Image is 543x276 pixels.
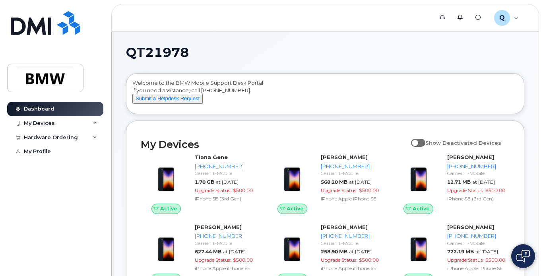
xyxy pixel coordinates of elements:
span: 258.90 MB [321,249,347,255]
strong: [PERSON_NAME] [195,224,242,230]
h2: My Devices [141,138,407,150]
span: $500.00 [359,187,379,193]
img: image20231002-3703462-1angbar.jpeg [399,157,438,196]
span: at [DATE] [349,249,372,255]
strong: [PERSON_NAME] [321,224,368,230]
img: image20231002-3703462-10zne2t.jpeg [273,227,311,266]
span: 1.70 GB [195,179,214,185]
div: Carrier: T-Mobile [321,170,380,177]
a: Active[PERSON_NAME][PHONE_NUMBER]Carrier: T-Mobile12.71 MBat [DATE]Upgrade Status:$500.00iPhone S... [393,154,510,214]
div: iPhone SE (3rd Gen) [195,195,254,202]
div: Carrier: T-Mobile [321,240,380,247]
div: Carrier: T-Mobile [195,170,254,177]
img: image20231002-3703462-10zne2t.jpeg [399,227,438,266]
span: at [DATE] [216,179,239,185]
a: ActiveTiana Gene[PHONE_NUMBER]Carrier: T-Mobile1.70 GBat [DATE]Upgrade Status:$500.00iPhone SE (3... [141,154,257,214]
span: at [DATE] [349,179,372,185]
span: 568.20 MB [321,179,347,185]
div: iPhone Apple iPhone SE [321,265,380,272]
span: at [DATE] [472,179,495,185]
div: Welcome to the BMW Mobile Support Desk Portal If you need assistance, call [PHONE_NUMBER]. [132,79,518,111]
span: Show Deactivated Devices [425,140,501,146]
div: [PHONE_NUMBER] [195,232,254,240]
span: Upgrade Status: [447,257,484,263]
span: Upgrade Status: [321,187,357,193]
span: at [DATE] [223,249,246,255]
strong: [PERSON_NAME] [447,154,494,160]
div: Carrier: T-Mobile [447,170,506,177]
img: image20231002-3703462-10zne2t.jpeg [273,157,311,196]
a: Active[PERSON_NAME][PHONE_NUMBER]Carrier: T-Mobile568.20 MBat [DATE]Upgrade Status:$500.00iPhone ... [267,154,383,214]
span: $500.00 [485,257,505,263]
span: $500.00 [233,187,253,193]
span: QT21978 [126,47,189,58]
div: iPhone Apple iPhone SE [321,195,380,202]
span: $500.00 [485,187,505,193]
div: iPhone Apple iPhone SE [447,265,506,272]
span: $500.00 [359,257,379,263]
span: Upgrade Status: [447,187,484,193]
div: [PHONE_NUMBER] [447,163,506,170]
span: Active [413,205,430,212]
span: 722.19 MB [447,249,474,255]
div: Carrier: T-Mobile [447,240,506,247]
div: [PHONE_NUMBER] [447,232,506,240]
span: Active [287,205,304,212]
strong: [PERSON_NAME] [321,154,368,160]
img: image20231002-3703462-10zne2t.jpeg [147,227,185,266]
div: iPhone SE (3rd Gen) [447,195,506,202]
div: [PHONE_NUMBER] [195,163,254,170]
span: Upgrade Status: [195,187,231,193]
span: 12.71 MB [447,179,471,185]
span: $500.00 [233,257,253,263]
span: 627.44 MB [195,249,221,255]
div: iPhone Apple iPhone SE [195,265,254,272]
div: [PHONE_NUMBER] [321,163,380,170]
img: image20231002-3703462-1angbar.jpeg [147,157,185,196]
span: Upgrade Status: [321,257,357,263]
input: Show Deactivated Devices [411,135,417,142]
span: at [DATE] [475,249,498,255]
img: Open chat [516,250,530,262]
div: [PHONE_NUMBER] [321,232,380,240]
span: Active [160,205,177,212]
span: Upgrade Status: [195,257,231,263]
strong: [PERSON_NAME] [447,224,494,230]
div: Carrier: T-Mobile [195,240,254,247]
strong: Tiana Gene [195,154,228,160]
button: Submit a Helpdesk Request [132,94,203,104]
a: Submit a Helpdesk Request [132,95,203,101]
